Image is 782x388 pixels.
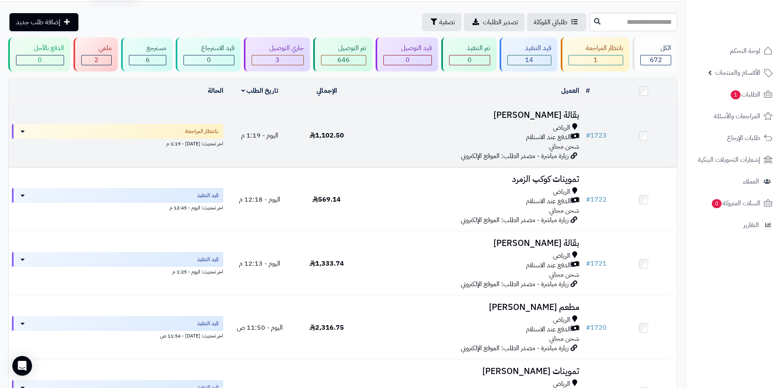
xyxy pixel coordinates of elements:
[275,55,280,65] span: 3
[569,44,624,53] div: بانتظار المراجعة
[461,279,569,289] span: زيارة مباشرة - مصدر الطلب: الموقع الإلكتروني
[498,37,559,71] a: قيد التنفيذ 14
[12,331,223,340] div: اخر تحديث: [DATE] - 11:54 ص
[439,17,455,27] span: تصفية
[586,86,590,96] a: #
[146,55,150,65] span: 6
[468,55,472,65] span: 0
[586,323,607,333] a: #1720
[72,37,120,71] a: ملغي 2
[185,127,218,135] span: بانتظار المراجعة
[239,259,280,269] span: اليوم - 12:13 م
[197,319,218,328] span: قيد التنفيذ
[449,55,490,65] div: 0
[549,142,579,152] span: شحن مجاني
[711,197,760,209] span: السلات المتروكة
[16,55,64,65] div: 0
[691,193,777,213] a: السلات المتروكة0
[321,55,366,65] div: 646
[237,323,283,333] span: اليوم - 11:50 ص
[586,259,607,269] a: #1721
[553,251,570,261] span: الرياض
[561,86,579,96] a: العميل
[727,132,760,144] span: طلبات الإرجاع
[553,187,570,197] span: الرياض
[631,37,679,71] a: الكل672
[94,55,99,65] span: 2
[549,270,579,280] span: شحن مجاني
[337,55,350,65] span: 646
[461,215,569,225] span: زيارة مباشرة - مصدر الطلب: الموقع الإلكتروني
[129,44,166,53] div: مسترجع
[184,55,234,65] div: 0
[12,139,223,147] div: اخر تحديث: [DATE] - 1:19 م
[483,17,518,27] span: تصدير الطلبات
[239,195,280,204] span: اليوم - 12:18 م
[310,323,344,333] span: 2,316.75
[714,110,760,122] span: المراجعات والأسئلة
[715,67,760,78] span: الأقسام والمنتجات
[242,37,312,71] a: جاري التوصيل 3
[312,195,341,204] span: 569.14
[508,55,551,65] div: 14
[640,44,671,53] div: الكل
[507,44,551,53] div: قيد التنفيذ
[310,259,344,269] span: 1,333.74
[526,197,571,206] span: الدفع عند الاستلام
[183,44,234,53] div: قيد الاسترجاع
[691,215,777,235] a: التقارير
[440,37,498,71] a: تم التنفيذ 0
[82,55,112,65] div: 2
[363,303,579,312] h3: مطعم [PERSON_NAME]
[12,356,32,376] div: Open Intercom Messenger
[207,55,211,65] span: 0
[252,44,304,53] div: جاري التوصيل
[712,199,722,208] span: 0
[586,259,590,269] span: #
[549,334,579,344] span: شحن مجاني
[553,315,570,325] span: الرياض
[406,55,410,65] span: 0
[691,106,777,126] a: المراجعات والأسئلة
[241,86,279,96] a: تاريخ الطلب
[208,86,223,96] a: الحالة
[363,110,579,120] h3: بقالة [PERSON_NAME]
[129,55,166,65] div: 6
[731,90,741,99] span: 1
[525,55,533,65] span: 14
[449,44,490,53] div: تم التنفيذ
[197,191,218,200] span: قيد التنفيذ
[691,128,777,148] a: طلبات الإرجاع
[422,13,461,31] button: تصفية
[464,13,525,31] a: تصدير الطلبات
[12,203,223,211] div: اخر تحديث: اليوم - 12:45 م
[743,176,759,187] span: العملاء
[38,55,42,65] span: 0
[730,89,760,100] span: الطلبات
[586,195,590,204] span: #
[16,44,64,53] div: الدفع بالآجل
[691,150,777,170] a: إشعارات التحويلات البنكية
[527,13,586,31] a: طلباتي المُوكلة
[586,323,590,333] span: #
[7,37,72,71] a: الدفع بالآجل 0
[12,267,223,276] div: اخر تحديث: اليوم - 1:25 م
[726,22,774,39] img: logo-2.png
[252,55,303,65] div: 3
[650,55,662,65] span: 672
[383,44,432,53] div: قيد التوصيل
[363,367,579,376] h3: تموينات [PERSON_NAME]
[312,37,374,71] a: تم التوصيل 646
[594,55,598,65] span: 1
[374,37,440,71] a: قيد التوصيل 0
[9,13,78,31] a: إضافة طلب جديد
[461,343,569,353] span: زيارة مباشرة - مصدر الطلب: الموقع الإلكتروني
[553,123,570,133] span: الرياض
[174,37,242,71] a: قيد الاسترجاع 0
[363,174,579,184] h3: تموينات كوكب الزمرد
[16,17,60,27] span: إضافة طلب جديد
[119,37,174,71] a: مسترجع 6
[691,172,777,191] a: العملاء
[586,131,590,140] span: #
[363,239,579,248] h3: بقالة [PERSON_NAME]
